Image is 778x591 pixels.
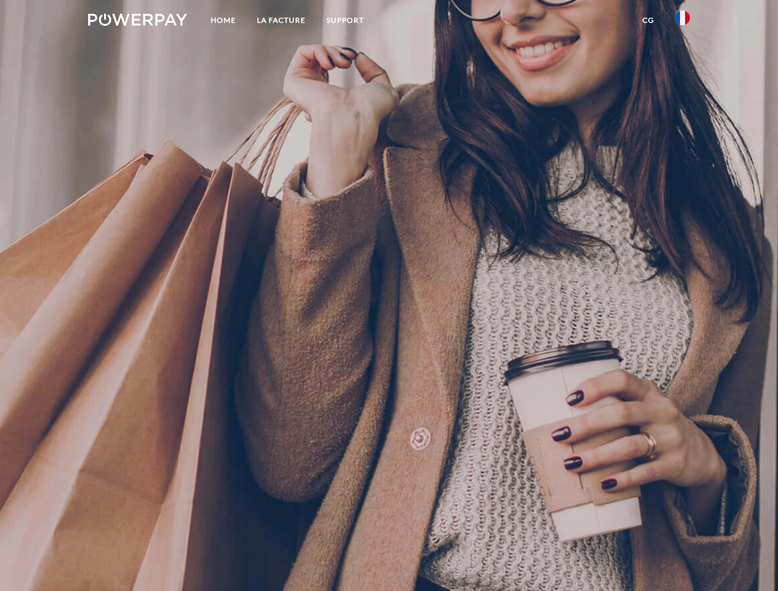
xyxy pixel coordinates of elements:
[632,9,665,31] a: CG
[675,10,690,25] img: fr
[200,9,246,31] a: Home
[316,9,375,31] a: Support
[88,14,187,26] img: logo-powerpay-white.svg
[246,9,316,31] a: LA FACTURE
